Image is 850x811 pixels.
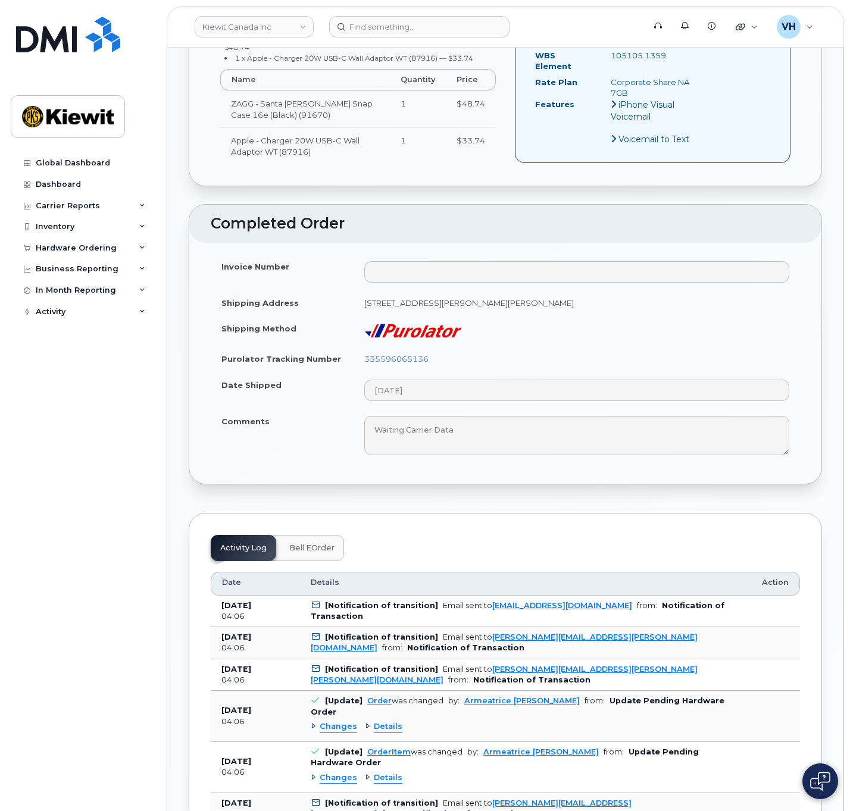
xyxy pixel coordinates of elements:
small: 1 x Apple - Charger 20W USB-C Wall Adaptor WT (87916) — $33.74 [235,54,473,62]
span: Details [374,721,402,732]
span: from: [448,675,468,684]
a: [PERSON_NAME][EMAIL_ADDRESS][PERSON_NAME][PERSON_NAME][DOMAIN_NAME] [311,665,698,684]
th: Price [446,69,496,90]
label: Purolator Tracking Number [221,353,341,365]
b: [DATE] [221,665,251,674]
a: [EMAIL_ADDRESS][DOMAIN_NAME] [492,601,632,610]
div: 04:06 [221,675,289,685]
a: [PERSON_NAME][EMAIL_ADDRESS][PERSON_NAME][DOMAIN_NAME] [311,632,698,652]
div: 04:06 [221,643,289,653]
div: Corporate Share NA 7GB [602,77,707,99]
div: Quicklinks [727,15,766,39]
label: Rate Plan [535,77,577,88]
div: Valerie Henderson [768,15,821,39]
span: Details [311,577,339,588]
label: Invoice Number [221,261,289,273]
b: Update Pending Hardware Order [311,696,724,716]
img: Open chat [810,772,830,791]
label: Date Shipped [221,380,282,391]
a: 335596065136 [364,354,429,364]
b: Notification of Transaction [407,643,524,652]
div: 04:06 [221,767,289,778]
a: Armeatrice [PERSON_NAME] [464,696,580,705]
th: Name [220,69,390,90]
label: Comments [221,416,270,427]
span: from: [637,601,657,610]
span: VH [782,20,796,34]
b: [Notification of transition] [325,799,438,807]
div: 105105.1359 [602,50,707,61]
b: [DATE] [221,799,251,807]
a: Kiewit Canada Inc [195,16,314,37]
td: [STREET_ADDRESS][PERSON_NAME][PERSON_NAME] [354,290,800,316]
label: Features [535,99,574,110]
b: [DATE] [221,757,251,766]
a: Order [367,696,392,705]
b: [DATE] [221,601,251,610]
span: Details [374,772,402,784]
span: from: [585,696,605,705]
div: was changed [367,696,443,705]
textarea: Waiting Carrier Data [364,416,789,455]
div: 04:06 [221,611,289,622]
span: from: [382,643,402,652]
img: purolator-9dc0d6913a5419968391dc55414bb4d415dd17fc9089aa56d78149fa0af40473.png [364,323,462,339]
b: [Update] [325,747,362,756]
td: ZAGG - Santa [PERSON_NAME] Snap Case 16e (Black) (91670) [220,90,390,127]
input: Find something... [329,16,510,37]
b: [Notification of transition] [325,601,438,610]
th: Action [751,572,800,596]
a: Armeatrice [PERSON_NAME] [483,747,599,756]
div: Email sent to [311,632,698,652]
span: Voicemail to Text [618,134,689,145]
span: Changes [320,772,357,784]
span: iPhone Visual Voicemail [611,99,674,122]
b: Notification of Transaction [473,675,590,684]
td: 1 [390,127,446,164]
label: Shipping Address [221,298,299,309]
b: [Notification of transition] [325,632,438,641]
small: 1 x ZAGG - Santa [PERSON_NAME] Snap Case 16e (Black) (91670) — $48.74 [224,32,477,52]
b: [DATE] [221,706,251,715]
td: $48.74 [446,90,496,127]
td: $33.74 [446,127,496,164]
div: Email sent to [311,665,698,684]
b: Notification of Transaction [311,601,724,621]
span: by: [448,696,460,705]
th: Quantity [390,69,446,90]
label: Shipping Method [221,323,296,334]
span: from: [604,747,624,756]
b: [Notification of transition] [325,665,438,674]
a: OrderItem [367,747,411,756]
label: WBS Element [535,50,593,72]
span: Date [222,577,241,588]
td: 1 [390,90,446,127]
div: Email sent to [443,601,632,610]
div: was changed [367,747,462,756]
td: Apple - Charger 20W USB-C Wall Adaptor WT (87916) [220,127,390,164]
b: [DATE] [221,632,251,641]
span: Changes [320,721,357,732]
span: by: [467,747,479,756]
span: Bell eOrder [289,543,335,553]
b: [Update] [325,696,362,705]
h2: Completed Order [211,215,800,232]
div: 04:06 [221,716,289,727]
